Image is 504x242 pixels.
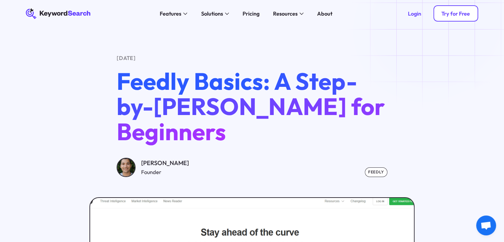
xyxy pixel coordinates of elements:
div: Resources [273,10,297,18]
div: [PERSON_NAME] [141,158,189,168]
div: Pricing [243,10,259,18]
div: Try for Free [441,10,470,17]
div: About [317,10,332,18]
div: [DATE] [117,54,387,62]
div: Founder [141,168,189,176]
a: About [313,8,336,19]
div: Solutions [201,10,223,18]
div: Feedly [365,167,387,177]
a: Pricing [238,8,263,19]
a: Try for Free [433,5,478,22]
span: Feedly Basics: A Step-by-[PERSON_NAME] for Beginners [117,66,385,147]
div: Features [160,10,181,18]
a: Login [400,5,429,22]
div: Login [408,10,421,17]
a: Open de chat [476,215,496,235]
